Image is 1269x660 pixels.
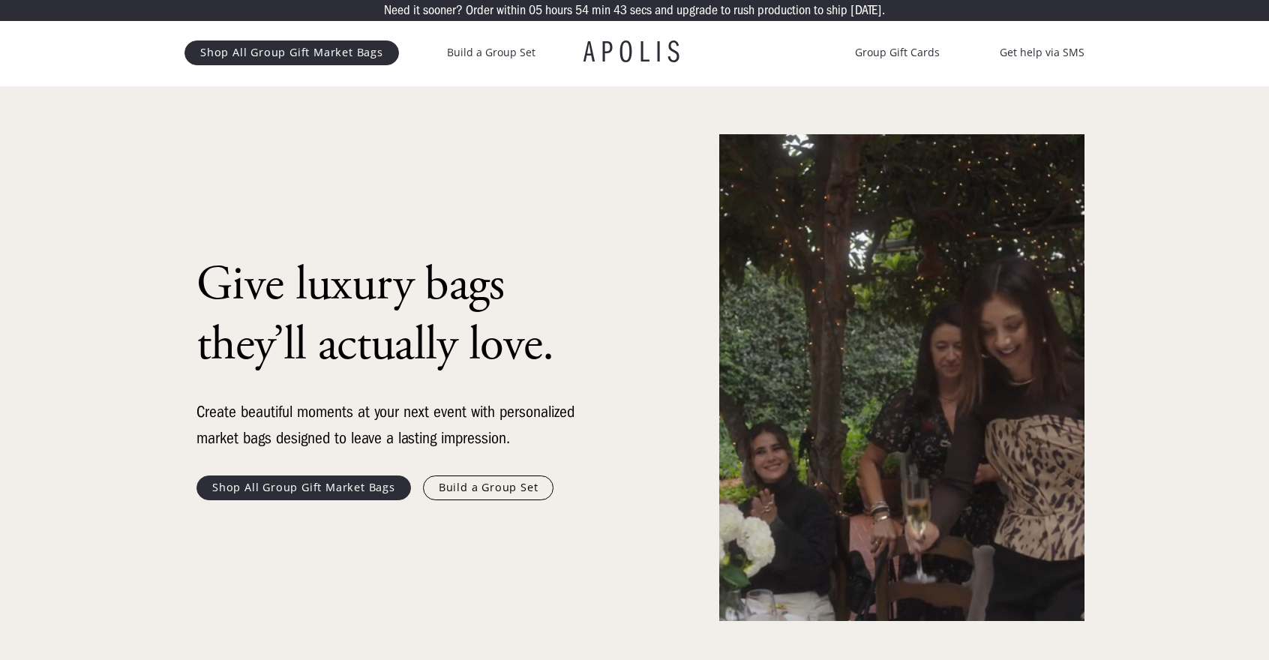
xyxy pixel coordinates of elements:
[583,37,685,67] a: APOLIS
[1000,43,1084,61] a: Get help via SMS
[423,475,554,499] a: Build a Group Set
[613,4,627,17] p: 43
[630,4,652,17] p: secs
[855,43,940,61] a: Group Gift Cards
[184,40,399,64] a: Shop All Group Gift Market Bags
[196,255,586,375] h1: Give luxury bags they’ll actually love.
[196,475,411,499] a: Shop All Group Gift Market Bags
[575,4,589,17] p: 54
[655,4,885,17] p: and upgrade to rush production to ship [DATE].
[592,4,610,17] p: min
[384,4,526,17] p: Need it sooner? Order within
[447,43,535,61] a: Build a Group Set
[545,4,572,17] p: hours
[529,4,542,17] p: 05
[196,399,586,451] div: Create beautiful moments at your next event with personalized market bags designed to leave a las...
